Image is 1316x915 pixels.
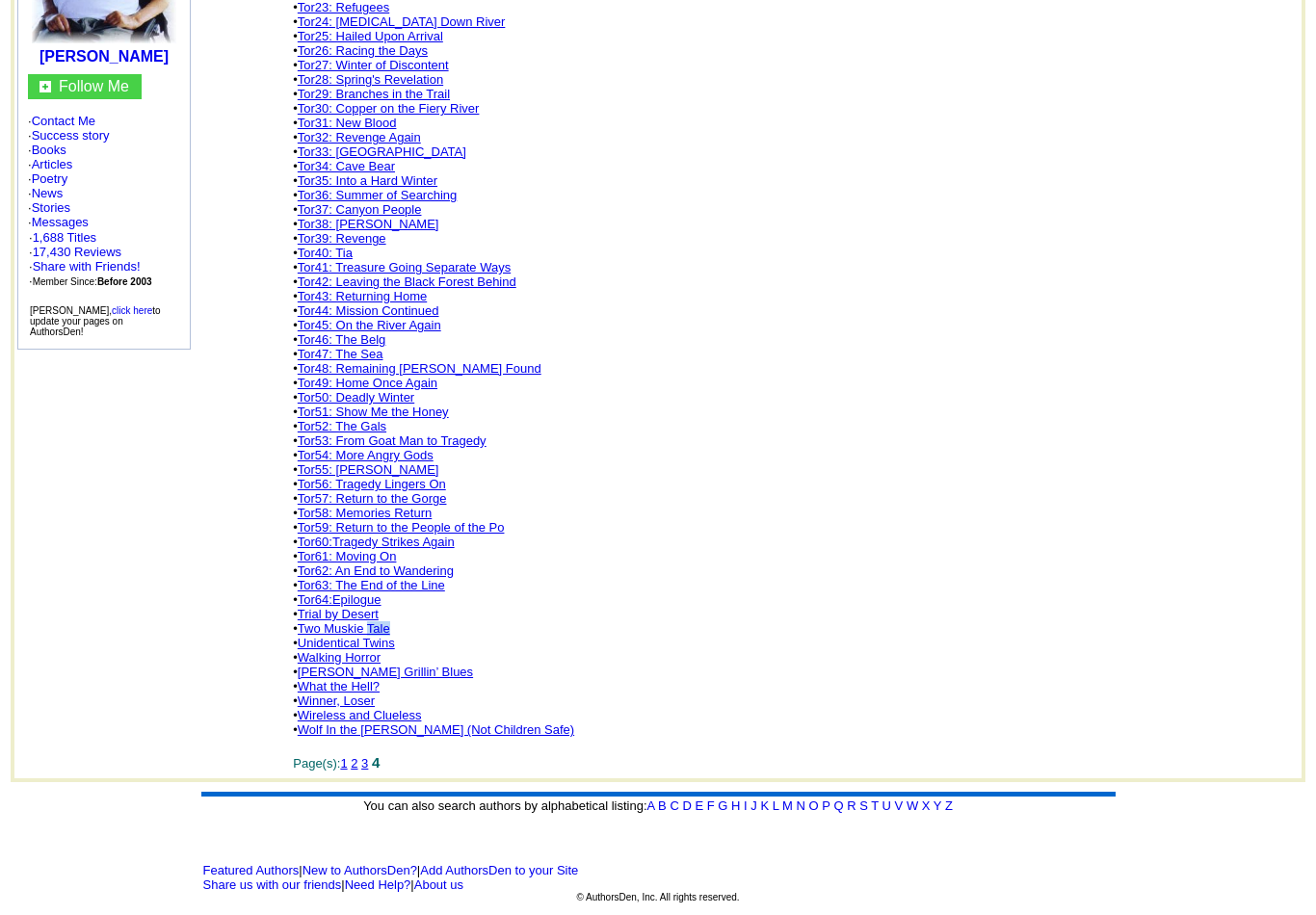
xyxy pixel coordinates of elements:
[293,274,515,289] font: •
[298,246,353,260] a: Tor40: Tia
[420,863,578,877] a: Add AuthorsDen to your Site
[744,798,748,813] a: I
[298,159,395,173] a: Tor34: Cave Bear
[298,217,439,231] a: Tor38: [PERSON_NAME]
[33,276,152,287] font: Member Since:
[33,245,122,259] a: 17,430 Reviews
[293,58,448,72] font: •
[293,607,379,621] font: •
[33,259,141,274] a: Share with Friends!
[293,289,427,303] font: •
[833,798,843,813] a: Q
[293,116,396,130] font: •
[293,260,511,274] font: •
[945,798,953,813] a: Z
[298,144,466,159] a: Tor33: [GEOGRAPHIC_DATA]
[293,202,421,217] font: •
[871,798,879,813] a: T
[293,549,396,563] font: •
[32,157,73,171] a: Articles
[293,756,380,771] font: Page(s):
[298,722,574,737] a: Wolf In the [PERSON_NAME] (Not Children Safe)
[682,798,691,813] a: D
[934,798,941,813] a: Y
[293,217,438,231] font: •
[293,578,445,592] font: •
[293,636,394,650] font: •
[293,477,445,491] font: •
[731,798,740,813] a: H
[293,708,421,722] font: •
[293,72,443,87] font: •
[293,535,454,549] font: •
[293,188,457,202] font: •
[293,433,486,448] font: •
[293,376,437,390] font: •
[293,665,473,679] font: •
[293,318,440,332] font: •
[298,188,457,202] a: Tor36: Summer of Searching
[298,578,445,592] a: Tor63: The End of the Line
[298,29,443,43] a: Tor25: Hailed Upon Arrival
[298,448,434,462] a: Tor54: More Angry Gods
[32,143,66,157] a: Books
[658,798,667,813] a: B
[298,433,487,448] a: Tor53: From Goat Man to Tragedy
[293,592,381,607] font: •
[293,101,479,116] font: •
[298,708,422,722] a: Wireless and Clueless
[293,144,466,159] font: •
[760,798,769,813] a: K
[298,173,437,188] a: Tor35: Into a Hard Winter
[59,78,129,94] a: Follow Me
[298,289,427,303] a: Tor43: Returning Home
[859,798,868,813] a: S
[351,756,357,771] a: 2
[922,798,931,813] a: X
[293,419,386,433] font: •
[298,650,381,665] a: Walking Horror
[293,506,432,520] font: •
[647,798,655,813] a: A
[298,87,450,101] a: Tor29: Branches in the Trail
[293,520,504,535] font: •
[293,693,375,708] font: •
[298,43,428,58] a: Tor26: Racing the Days
[293,405,448,419] font: •
[882,798,891,813] a: U
[298,636,395,650] a: Unidentical Twins
[293,491,446,506] font: •
[298,274,516,289] a: Tor42: Leaving the Black Forest Behind
[298,462,439,477] a: Tor55: [PERSON_NAME]
[907,798,918,813] a: W
[576,892,739,902] font: © AuthorsDen, Inc. All rights reserved.
[670,798,678,813] a: C
[32,128,110,143] a: Success story
[33,230,97,245] a: 1,688 Titles
[298,347,383,361] a: Tor47: The Sea
[298,592,382,607] a: Tor64:Epilogue
[298,101,480,116] a: Tor30: Copper on the Fiery River
[298,491,447,506] a: Tor57: Return to the Gorge
[298,130,421,144] a: Tor32: Revenge Again
[32,215,89,229] a: Messages
[809,798,819,813] a: O
[298,520,505,535] a: Tor59: Return to the People of the Po
[414,877,463,892] a: About us
[293,448,433,462] font: •
[340,756,347,771] a: 1
[32,186,64,200] a: News
[707,798,715,813] a: F
[293,87,450,101] font: •
[298,506,432,520] a: Tor58: Memories Return
[298,390,414,405] a: Tor50: Deadly Winter
[293,14,505,29] font: •
[298,14,506,29] a: Tor24: [MEDICAL_DATA] Down River
[718,798,727,813] a: G
[293,462,438,477] font: •
[39,81,51,92] img: gc.jpg
[298,58,449,72] a: Tor27: Winter of Discontent
[298,376,437,390] a: Tor49: Home Once Again
[293,246,353,260] font: •
[112,305,152,316] a: click here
